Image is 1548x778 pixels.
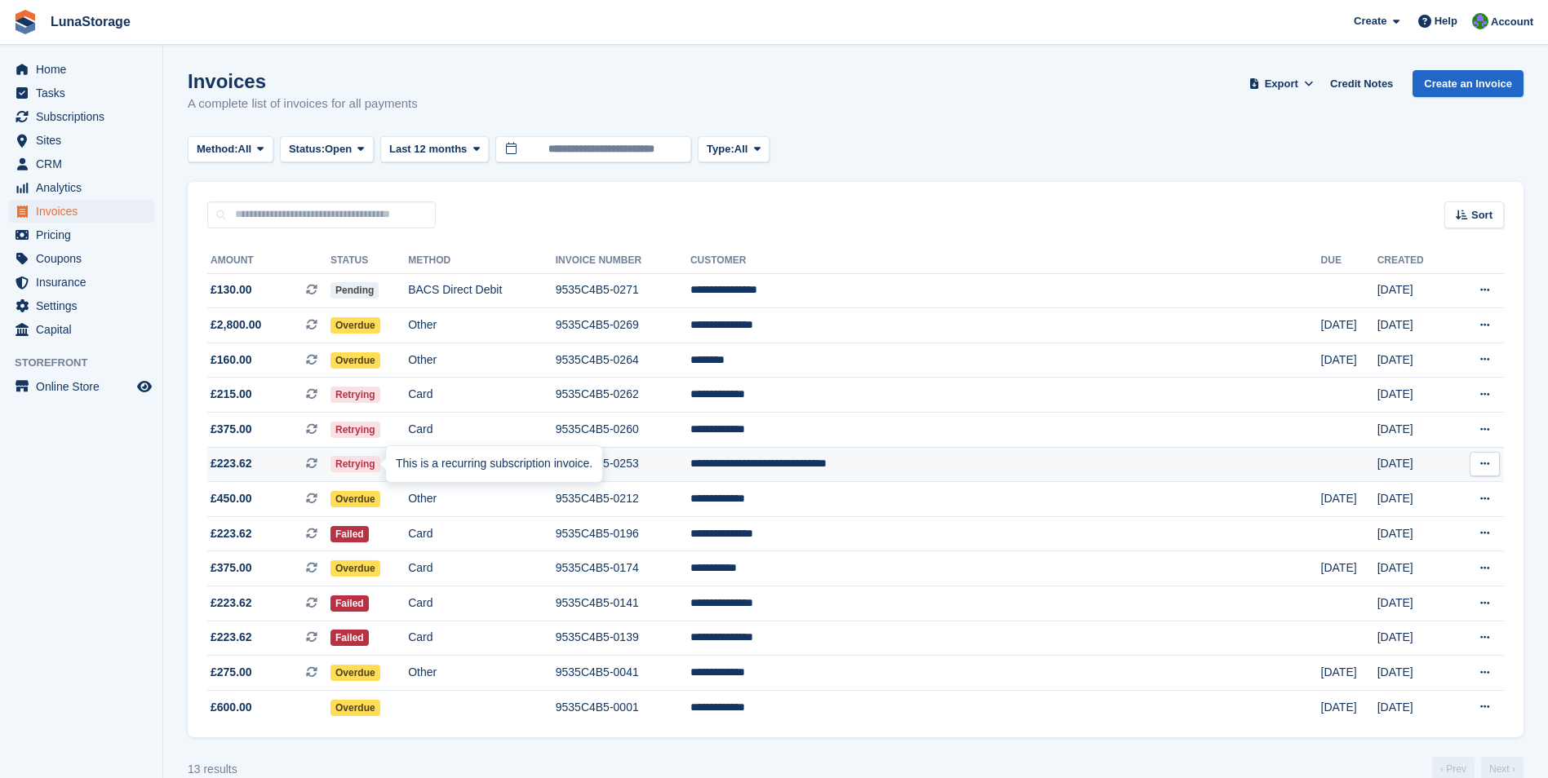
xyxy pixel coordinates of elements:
td: [DATE] [1321,656,1377,691]
td: [DATE] [1377,273,1451,308]
td: 9535C4B5-0271 [556,273,690,308]
button: Export [1245,70,1317,97]
td: Other [408,343,556,378]
a: Preview store [135,377,154,396]
a: menu [8,58,154,81]
span: Type: [707,141,734,157]
span: Storefront [15,355,162,371]
td: Card [408,621,556,656]
span: Invoices [36,200,134,223]
span: £600.00 [211,699,252,716]
button: Status: Open [280,136,374,163]
span: £2,800.00 [211,316,261,334]
td: [DATE] [1377,516,1451,551]
th: Due [1321,248,1377,274]
td: [DATE] [1321,343,1377,378]
td: [DATE] [1377,690,1451,724]
a: menu [8,176,154,199]
span: Open [325,141,352,157]
td: Card [408,516,556,551]
td: Other [408,308,556,343]
td: 9535C4B5-0141 [556,586,690,621]
td: 9535C4B5-0041 [556,656,690,691]
div: 13 results [188,761,237,778]
button: Method: All [188,136,273,163]
th: Customer [690,248,1321,274]
span: Subscriptions [36,105,134,128]
span: Help [1435,13,1457,29]
td: 9535C4B5-0253 [556,447,690,482]
td: Card [408,378,556,413]
span: Analytics [36,176,134,199]
td: [DATE] [1377,482,1451,517]
a: menu [8,375,154,398]
span: Failed [330,526,369,542]
td: [DATE] [1377,308,1451,343]
span: Retrying [330,422,380,438]
td: 9535C4B5-0174 [556,551,690,586]
span: £160.00 [211,351,252,369]
td: 9535C4B5-0001 [556,690,690,724]
span: Overdue [330,352,380,369]
td: [DATE] [1377,413,1451,448]
td: 9535C4B5-0262 [556,378,690,413]
p: A complete list of invoices for all payments [188,95,418,113]
span: Overdue [330,317,380,334]
th: Amount [207,248,330,274]
span: Failed [330,630,369,646]
td: [DATE] [1377,621,1451,656]
th: Invoice Number [556,248,690,274]
span: Overdue [330,560,380,577]
span: Account [1491,14,1533,30]
a: Credit Notes [1324,70,1399,97]
td: Other [408,656,556,691]
span: Overdue [330,491,380,507]
span: Sites [36,129,134,152]
a: LunaStorage [44,8,137,35]
span: Home [36,58,134,81]
span: £223.62 [211,525,252,542]
span: Insurance [36,271,134,294]
td: 9535C4B5-0269 [556,308,690,343]
td: BACS Direct Debit [408,273,556,308]
td: [DATE] [1377,586,1451,621]
span: Retrying [330,456,380,472]
span: Last 12 months [389,141,467,157]
span: £223.62 [211,595,252,612]
a: menu [8,271,154,294]
td: Card [408,551,556,586]
span: Pending [330,282,379,298]
span: £215.00 [211,386,252,403]
span: Capital [36,318,134,341]
span: £223.62 [211,629,252,646]
a: menu [8,318,154,341]
td: [DATE] [1377,343,1451,378]
span: Overdue [330,700,380,716]
th: Status [330,248,408,274]
td: Other [408,482,556,517]
td: Card [408,586,556,621]
td: [DATE] [1321,308,1377,343]
th: Method [408,248,556,274]
span: Online Store [36,375,134,398]
span: Status: [289,141,325,157]
span: All [734,141,748,157]
h1: Invoices [188,70,418,92]
span: All [238,141,252,157]
a: menu [8,247,154,270]
span: Method: [197,141,238,157]
td: 9535C4B5-0212 [556,482,690,517]
span: Sort [1471,207,1493,223]
td: [DATE] [1321,482,1377,517]
a: menu [8,200,154,223]
a: menu [8,223,154,246]
span: Settings [36,294,134,317]
span: £375.00 [211,559,252,577]
td: 9535C4B5-0139 [556,621,690,656]
td: 9535C4B5-0196 [556,516,690,551]
span: CRM [36,153,134,175]
td: [DATE] [1321,551,1377,586]
div: This is a recurring subscription invoice. [386,446,602,482]
span: Retrying [330,387,380,403]
td: 9535C4B5-0264 [556,343,690,378]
